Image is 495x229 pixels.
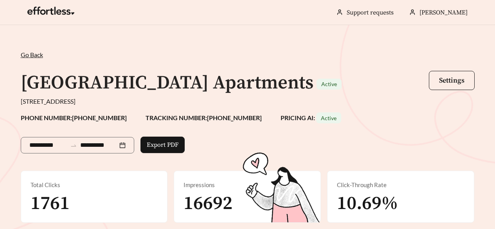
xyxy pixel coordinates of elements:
[347,9,394,16] a: Support requests
[140,137,185,153] button: Export PDF
[146,114,262,121] strong: TRACKING NUMBER: [PHONE_NUMBER]
[429,71,475,90] button: Settings
[321,115,337,121] span: Active
[147,140,178,150] span: Export PDF
[184,180,311,189] div: Impressions
[439,76,464,85] span: Settings
[70,142,77,149] span: to
[419,9,468,16] span: [PERSON_NAME]
[21,71,313,95] h1: [GEOGRAPHIC_DATA] Apartments
[21,51,43,58] span: Go Back
[31,180,158,189] div: Total Clicks
[337,192,398,215] span: 10.69%
[31,192,70,215] span: 1761
[21,97,475,106] div: [STREET_ADDRESS]
[184,192,232,215] span: 16692
[337,180,464,189] div: Click-Through Rate
[281,114,341,121] strong: PRICING AI:
[321,81,337,87] span: Active
[21,114,127,121] strong: PHONE NUMBER: [PHONE_NUMBER]
[70,142,77,149] span: swap-right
